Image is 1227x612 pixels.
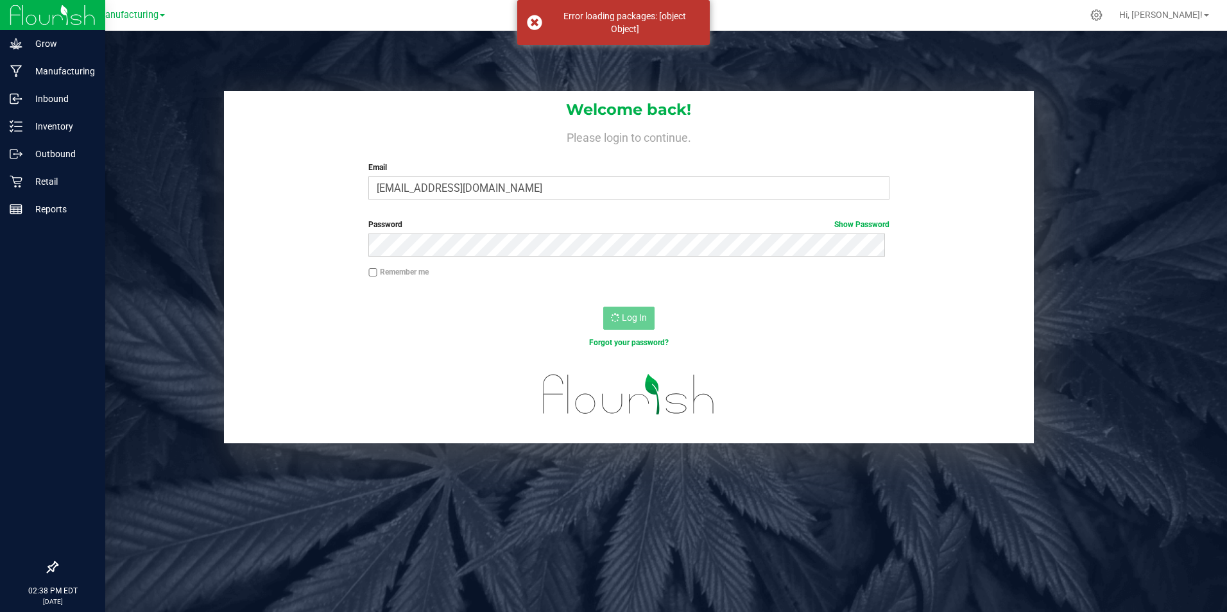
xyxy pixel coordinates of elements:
[22,119,99,134] p: Inventory
[528,362,730,427] img: flourish_logo.svg
[368,162,889,173] label: Email
[603,307,655,330] button: Log In
[6,585,99,597] p: 02:38 PM EDT
[6,597,99,606] p: [DATE]
[22,64,99,79] p: Manufacturing
[10,148,22,160] inline-svg: Outbound
[224,128,1034,144] h4: Please login to continue.
[10,175,22,188] inline-svg: Retail
[368,268,377,277] input: Remember me
[224,101,1034,118] h1: Welcome back!
[368,220,402,229] span: Password
[589,338,669,347] a: Forgot your password?
[22,146,99,162] p: Outbound
[97,10,159,21] span: Manufacturing
[622,312,647,323] span: Log In
[22,174,99,189] p: Retail
[10,65,22,78] inline-svg: Manufacturing
[10,92,22,105] inline-svg: Inbound
[22,36,99,51] p: Grow
[549,10,700,35] div: Error loading packages: [object Object]
[22,91,99,106] p: Inbound
[10,120,22,133] inline-svg: Inventory
[10,37,22,50] inline-svg: Grow
[10,203,22,216] inline-svg: Reports
[834,220,889,229] a: Show Password
[22,201,99,217] p: Reports
[1119,10,1203,20] span: Hi, [PERSON_NAME]!
[1088,9,1104,21] div: Manage settings
[368,266,429,278] label: Remember me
